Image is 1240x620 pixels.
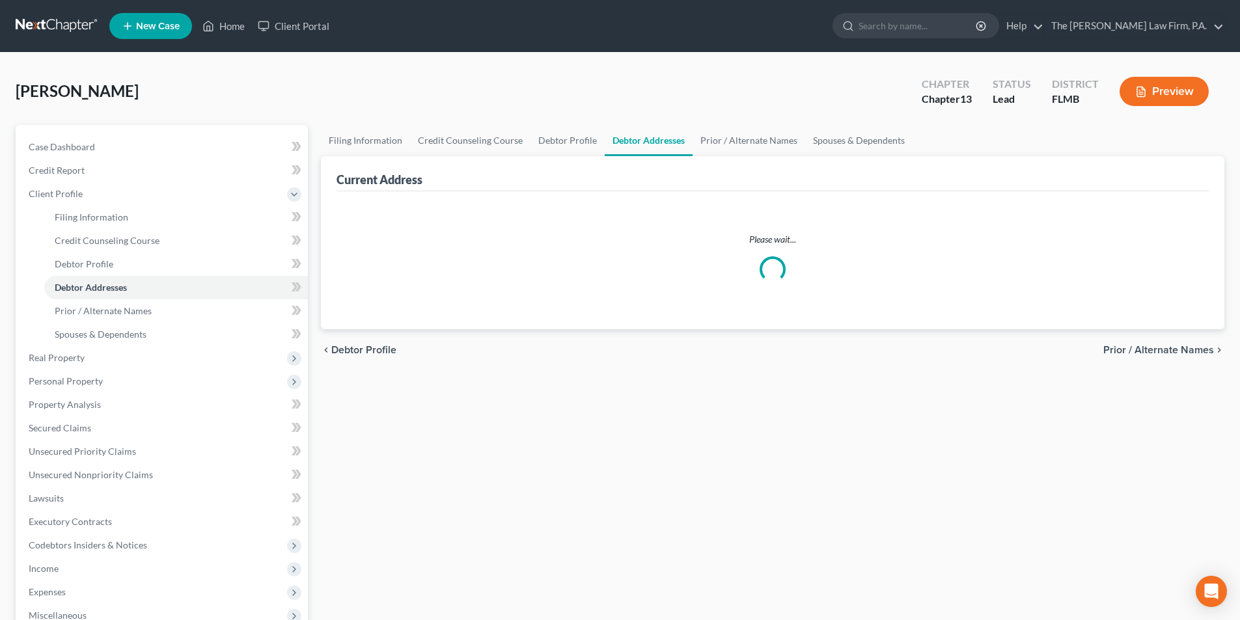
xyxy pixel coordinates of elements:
span: Spouses & Dependents [55,329,146,340]
span: Secured Claims [29,422,91,433]
a: Unsecured Priority Claims [18,440,308,463]
span: Personal Property [29,375,103,386]
button: Preview [1120,77,1209,106]
span: 13 [960,92,972,105]
span: Lawsuits [29,492,64,504]
a: Prior / Alternate Names [44,299,308,323]
span: Case Dashboard [29,141,95,152]
div: Status [993,77,1031,92]
a: Spouses & Dependents [44,323,308,346]
p: Please wait... [347,233,1198,246]
a: The [PERSON_NAME] Law Firm, P.A. [1045,14,1224,38]
a: Unsecured Nonpriority Claims [18,463,308,487]
a: Credit Counseling Course [44,229,308,252]
a: Filing Information [44,206,308,229]
a: Home [196,14,251,38]
a: Secured Claims [18,416,308,440]
span: Debtor Addresses [55,282,127,293]
a: Debtor Profile [530,125,605,156]
a: Debtor Profile [44,252,308,276]
div: Current Address [337,172,422,187]
span: Unsecured Priority Claims [29,446,136,457]
a: Help [1000,14,1043,38]
i: chevron_right [1214,345,1224,355]
a: Client Portal [251,14,336,38]
div: FLMB [1052,92,1099,107]
div: Chapter [922,92,972,107]
input: Search by name... [859,14,978,38]
div: Lead [993,92,1031,107]
span: New Case [136,21,180,31]
a: Debtor Addresses [605,125,693,156]
span: Client Profile [29,188,83,199]
span: Credit Report [29,165,85,176]
span: Property Analysis [29,399,101,410]
a: Case Dashboard [18,135,308,159]
span: Expenses [29,586,66,597]
a: Credit Counseling Course [410,125,530,156]
div: Open Intercom Messenger [1196,576,1227,607]
a: Debtor Addresses [44,276,308,299]
button: Prior / Alternate Names chevron_right [1103,345,1224,355]
a: Executory Contracts [18,510,308,533]
a: Credit Report [18,159,308,182]
span: Real Property [29,352,85,363]
span: Unsecured Nonpriority Claims [29,469,153,480]
div: Chapter [922,77,972,92]
a: Lawsuits [18,487,308,510]
span: Debtor Profile [55,258,113,269]
span: Codebtors Insiders & Notices [29,539,147,550]
span: Prior / Alternate Names [55,305,152,316]
span: Debtor Profile [331,345,396,355]
span: Income [29,563,59,574]
span: [PERSON_NAME] [16,81,139,100]
a: Prior / Alternate Names [693,125,805,156]
span: Credit Counseling Course [55,235,159,246]
i: chevron_left [321,345,331,355]
button: chevron_left Debtor Profile [321,345,396,355]
div: District [1052,77,1099,92]
a: Spouses & Dependents [805,125,913,156]
span: Prior / Alternate Names [1103,345,1214,355]
a: Property Analysis [18,393,308,416]
span: Filing Information [55,211,128,222]
a: Filing Information [321,125,410,156]
span: Executory Contracts [29,516,112,527]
